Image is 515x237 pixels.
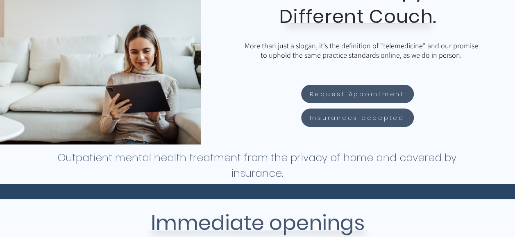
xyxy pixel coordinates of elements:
[279,4,437,29] span: Different Couch.
[309,113,404,122] span: Insurances accepted
[301,85,414,103] a: Request Appointment
[309,89,404,99] span: Request Appointment
[242,41,480,60] p: More than just a slogan, it's the definition of "telemedicine" and our promise to uphold the same...
[301,108,414,127] a: Insurances accepted
[57,150,457,181] h1: Outpatient mental health treatment from the privacy of home and covered by insurance.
